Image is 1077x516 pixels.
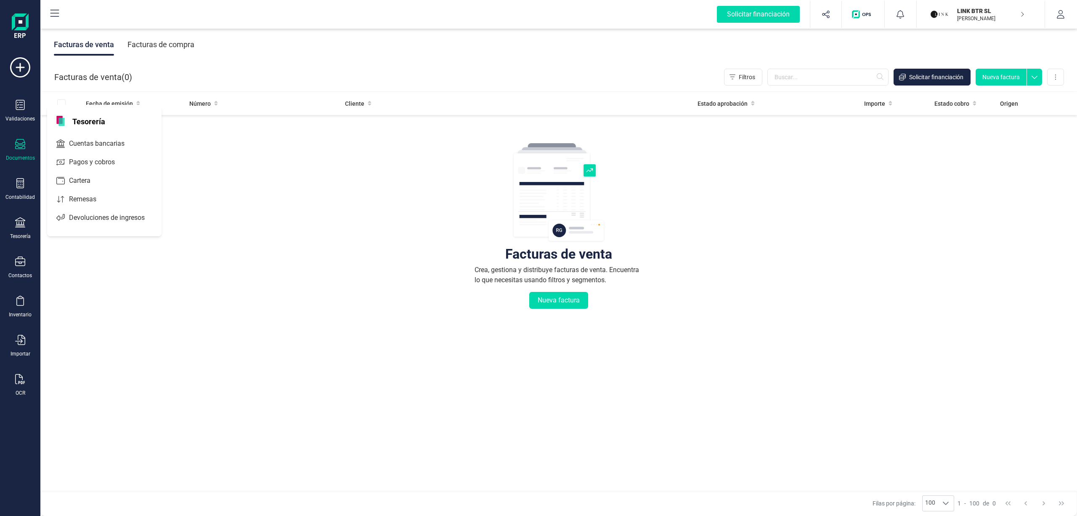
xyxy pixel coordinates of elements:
button: Solicitar financiación [707,1,810,28]
button: Logo de OPS [847,1,879,28]
div: Contabilidad [5,194,35,201]
div: Tesorería [10,233,31,240]
img: LI [930,5,949,24]
span: Pagos y cobros [66,157,130,167]
img: Logo de OPS [852,10,874,19]
button: Next Page [1036,495,1052,511]
img: img-empty-table.svg [512,142,605,243]
div: - [958,499,996,508]
button: Nueva factura [529,292,588,309]
span: 1 [958,499,961,508]
span: Devoluciones de ingresos [66,213,160,223]
span: de [983,499,989,508]
span: Cuentas bancarias [66,139,140,149]
span: Estado cobro [934,99,969,108]
div: Crea, gestiona y distribuye facturas de venta. Encuentra lo que necesitas usando filtros y segmen... [475,265,643,285]
span: Tesorería [67,116,110,126]
div: Importar [11,350,30,357]
span: Filtros [739,73,755,81]
span: Cartera [66,176,106,186]
p: [PERSON_NAME] [957,15,1024,22]
span: Estado aprobación [698,99,748,108]
span: 100 [969,499,979,508]
div: Filas por página: [873,495,954,511]
input: Buscar... [767,69,889,86]
span: Solicitar financiación [909,73,963,81]
div: Facturas de venta ( ) [54,69,132,86]
button: Solicitar financiación [894,69,971,86]
div: Validaciones [5,115,35,122]
span: Remesas [66,194,111,204]
div: Inventario [9,311,32,318]
button: Last Page [1053,495,1069,511]
span: 0 [125,71,129,83]
button: Filtros [724,69,762,86]
div: Facturas de venta [505,250,612,258]
button: First Page [1000,495,1016,511]
button: Nueva factura [976,69,1027,86]
span: Fecha de emisión [86,99,133,108]
p: LINK BTR SL [957,7,1024,15]
span: 100 [923,496,938,511]
div: Facturas de venta [54,34,114,56]
span: Origen [1000,99,1018,108]
span: Número [189,99,211,108]
div: Contactos [8,272,32,279]
button: LILINK BTR SL[PERSON_NAME] [927,1,1035,28]
span: 0 [992,499,996,508]
button: Previous Page [1018,495,1034,511]
span: Importe [864,99,885,108]
div: Solicitar financiación [717,6,800,23]
div: Facturas de compra [127,34,194,56]
div: OCR [16,390,25,396]
span: Cliente [345,99,364,108]
div: Documentos [6,155,35,161]
img: Logo Finanedi [12,13,29,40]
